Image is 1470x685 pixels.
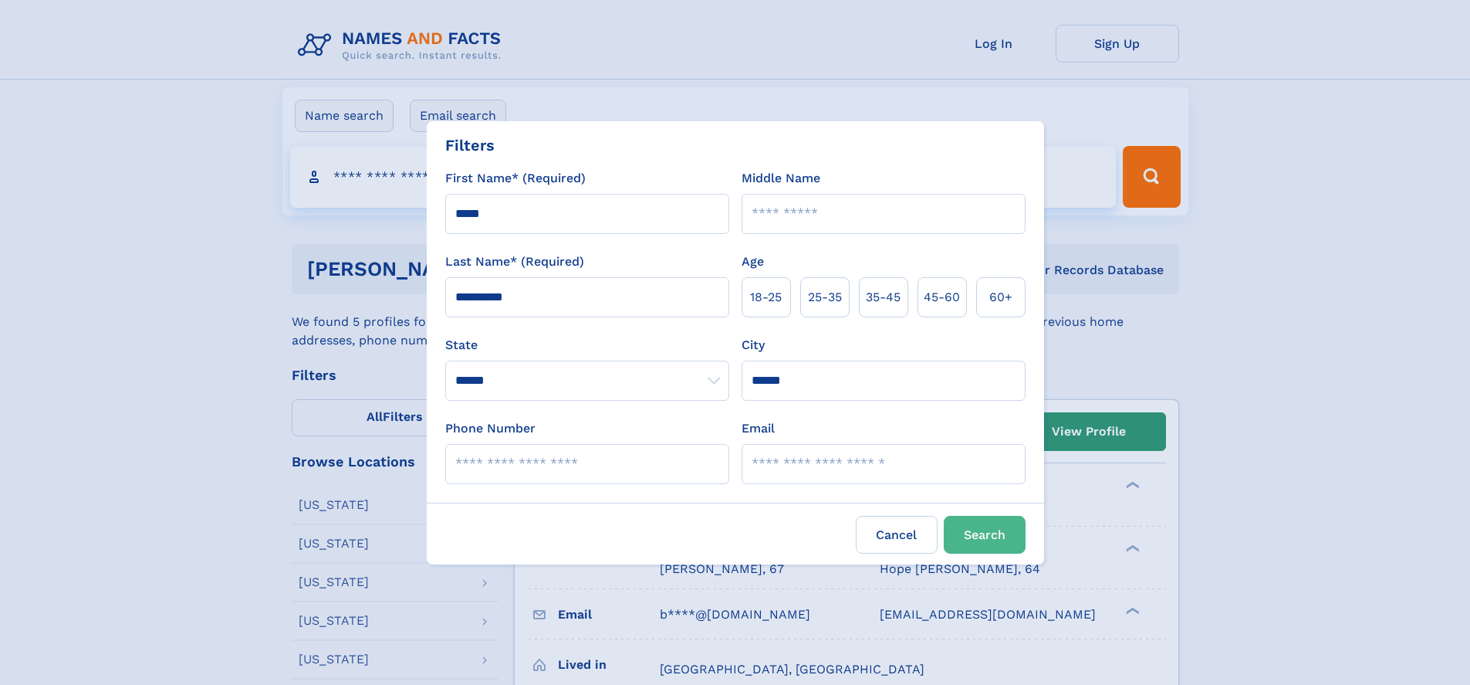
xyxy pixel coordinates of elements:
[856,516,938,554] label: Cancel
[989,288,1012,307] span: 60+
[742,253,764,271] label: Age
[445,336,729,354] label: State
[742,419,775,438] label: Email
[742,336,765,354] label: City
[808,288,842,307] span: 25‑35
[445,169,586,188] label: First Name* (Required)
[944,516,1026,554] button: Search
[445,134,495,157] div: Filters
[445,253,584,271] label: Last Name* (Required)
[742,169,820,188] label: Middle Name
[445,419,536,438] label: Phone Number
[750,288,782,307] span: 18‑25
[866,288,901,307] span: 35‑45
[924,288,960,307] span: 45‑60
